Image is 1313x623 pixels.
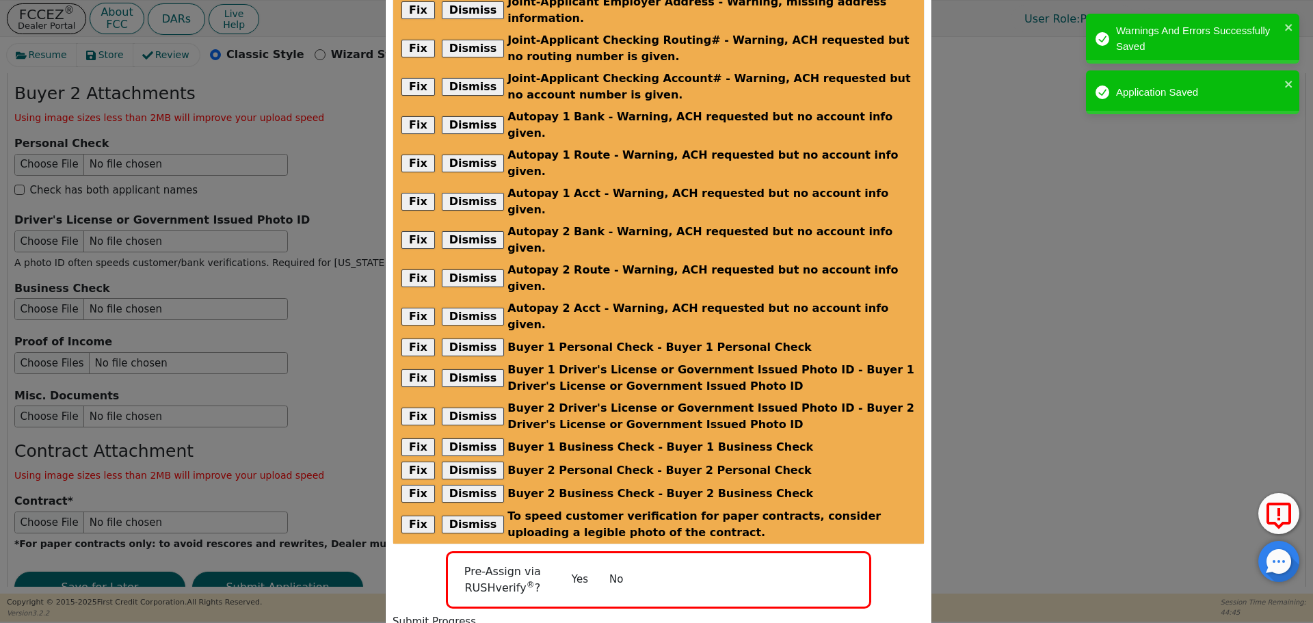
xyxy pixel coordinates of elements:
[401,408,435,425] button: Fix
[442,1,505,19] button: Dismiss
[442,193,505,211] button: Dismiss
[507,185,916,218] span: Autopay 1 Acct - Warning, ACH requested but no account info given.
[401,231,435,249] button: Fix
[507,224,916,256] span: Autopay 2 Bank - Warning, ACH requested but no account info given.
[401,369,435,387] button: Fix
[401,40,435,57] button: Fix
[401,339,435,356] button: Fix
[1258,493,1299,534] button: Report Error to FCC
[507,32,916,65] span: Joint-Applicant Checking Routing# - Warning, ACH requested but no routing number is given.
[442,369,505,387] button: Dismiss
[598,568,634,592] button: No
[442,308,505,326] button: Dismiss
[507,462,812,479] span: Buyer 2 Personal Check - Buyer 2 Personal Check
[401,485,435,503] button: Fix
[401,155,435,172] button: Fix
[401,1,435,19] button: Fix
[507,439,813,455] span: Buyer 1 Business Check - Buyer 1 Business Check
[507,147,916,180] span: Autopay 1 Route - Warning, ACH requested but no account info given.
[401,462,435,479] button: Fix
[1116,23,1280,54] div: Warnings And Errors Successfully Saved
[507,508,916,541] span: To speed customer verification for paper contracts, consider uploading a legible photo of the con...
[401,516,435,533] button: Fix
[507,400,916,433] span: Buyer 2 Driver's License or Government Issued Photo ID - Buyer 2 Driver's License or Government I...
[442,116,505,134] button: Dismiss
[401,438,435,456] button: Fix
[507,262,916,295] span: Autopay 2 Route - Warning, ACH requested but no account info given.
[1284,19,1294,35] button: close
[442,40,505,57] button: Dismiss
[507,300,916,333] span: Autopay 2 Acct - Warning, ACH requested but no account info given.
[1284,76,1294,92] button: close
[507,486,813,502] span: Buyer 2 Business Check - Buyer 2 Business Check
[507,70,916,103] span: Joint-Applicant Checking Account# - Warning, ACH requested but no account number is given.
[442,485,505,503] button: Dismiss
[442,78,505,96] button: Dismiss
[507,109,916,142] span: Autopay 1 Bank - Warning, ACH requested but no account info given.
[527,580,535,589] sup: ®
[442,231,505,249] button: Dismiss
[442,155,505,172] button: Dismiss
[507,339,812,356] span: Buyer 1 Personal Check - Buyer 1 Personal Check
[507,362,916,395] span: Buyer 1 Driver's License or Government Issued Photo ID - Buyer 1 Driver's License or Government I...
[464,565,541,594] span: Pre-Assign via RUSHverify ?
[401,269,435,287] button: Fix
[442,408,505,425] button: Dismiss
[561,568,599,592] button: Yes
[442,438,505,456] button: Dismiss
[442,516,505,533] button: Dismiss
[442,269,505,287] button: Dismiss
[442,462,505,479] button: Dismiss
[401,78,435,96] button: Fix
[401,193,435,211] button: Fix
[401,308,435,326] button: Fix
[1116,85,1280,101] div: Application Saved
[442,339,505,356] button: Dismiss
[401,116,435,134] button: Fix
